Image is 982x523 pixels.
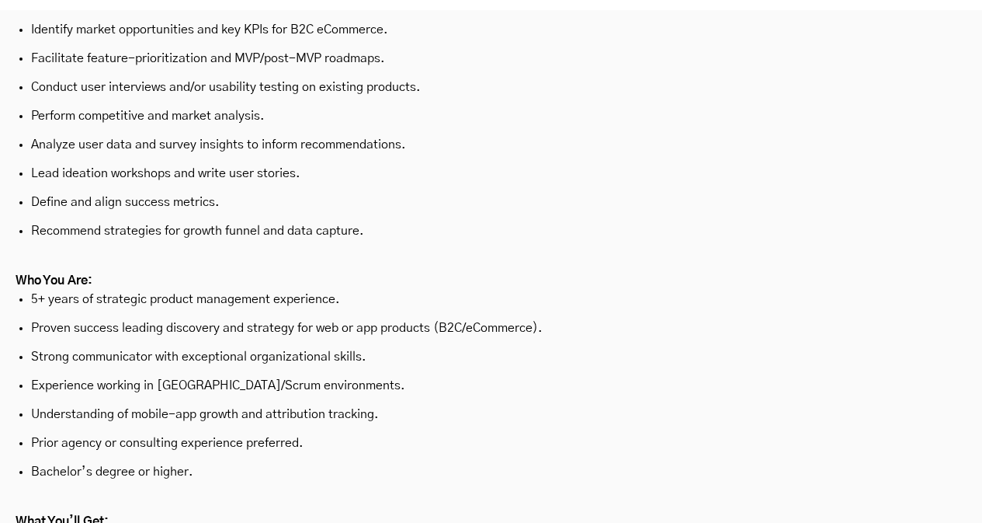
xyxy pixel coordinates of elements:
[31,166,951,182] p: Lead ideation workshops and write user stories.
[31,137,951,153] p: Analyze user data and survey insights to inform recommendations.
[31,349,951,365] p: Strong communicator with exceptional organizational skills.
[31,79,951,96] p: Conduct user interviews and/or usability testing on existing products.
[16,271,966,291] h2: Who You Are:
[31,194,951,211] p: Define and align success metrics.
[31,435,951,452] p: Prior agency or consulting experience preferred.
[31,464,951,480] p: Bachelor’s degree or higher.
[31,291,951,308] p: 5+ years of strategic product management experience.
[31,320,951,336] p: Proven success leading discovery and strategy for web or app products (B2C/eCommerce).
[31,406,951,423] p: Understanding of mobile-app growth and attribution tracking.
[31,378,951,394] p: Experience working in [GEOGRAPHIC_DATA]/Scrum environments.
[31,22,951,38] p: Identify market opportunities and key KPIs for B2C eCommerce.
[31,108,951,124] p: Perform competitive and market analysis.
[31,51,951,67] p: Facilitate feature-prioritization and MVP/post-MVP roadmaps.
[31,223,951,239] p: Recommend strategies for growth funnel and data capture.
